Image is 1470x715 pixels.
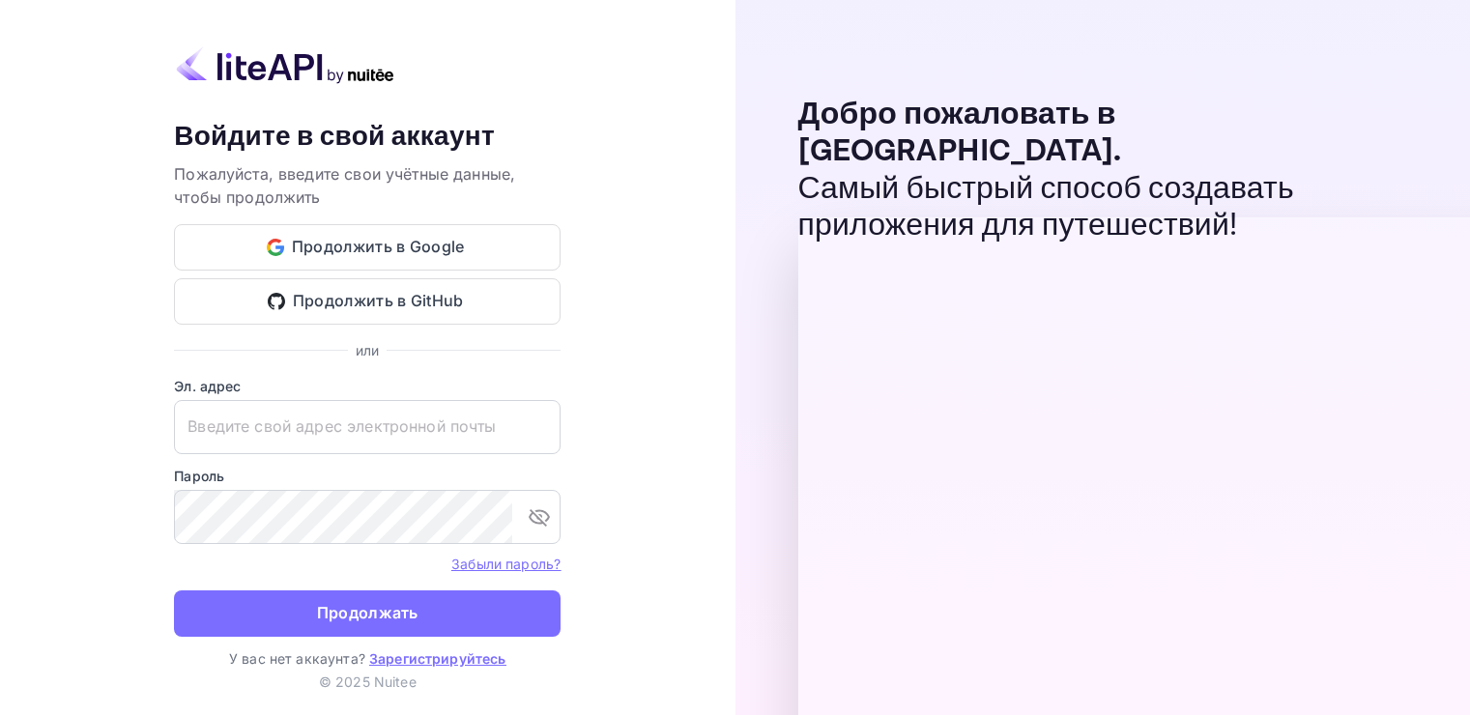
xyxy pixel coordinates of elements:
ya-tr-span: Продолжить в GitHub [293,288,464,314]
ya-tr-span: Эл. адрес [174,378,241,394]
ya-tr-span: Добро пожаловать в [GEOGRAPHIC_DATA]. [798,95,1122,171]
a: Забыли пароль? [451,554,561,573]
button: Продолжить в Google [174,224,561,271]
ya-tr-span: или [356,342,379,358]
button: Продолжить в GitHub [174,278,561,325]
ya-tr-span: Самый быстрый способ создавать приложения для путешествий! [798,169,1294,245]
input: Введите свой адрес электронной почты [174,400,561,454]
ya-tr-span: © 2025 Nuitee [319,673,417,690]
ya-tr-span: Пароль [174,468,224,484]
img: liteapi [174,46,396,84]
ya-tr-span: Продолжать [317,600,418,626]
button: переключить видимость пароля [520,498,559,536]
ya-tr-span: Продолжить в Google [292,234,465,260]
ya-tr-span: Забыли пароль? [451,556,561,572]
ya-tr-span: У вас нет аккаунта? [229,650,365,667]
button: Продолжать [174,590,561,637]
ya-tr-span: Пожалуйста, введите свои учётные данные, чтобы продолжить [174,164,515,207]
ya-tr-span: Войдите в свой аккаунт [174,119,495,155]
a: Зарегистрируйтесь [369,650,506,667]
